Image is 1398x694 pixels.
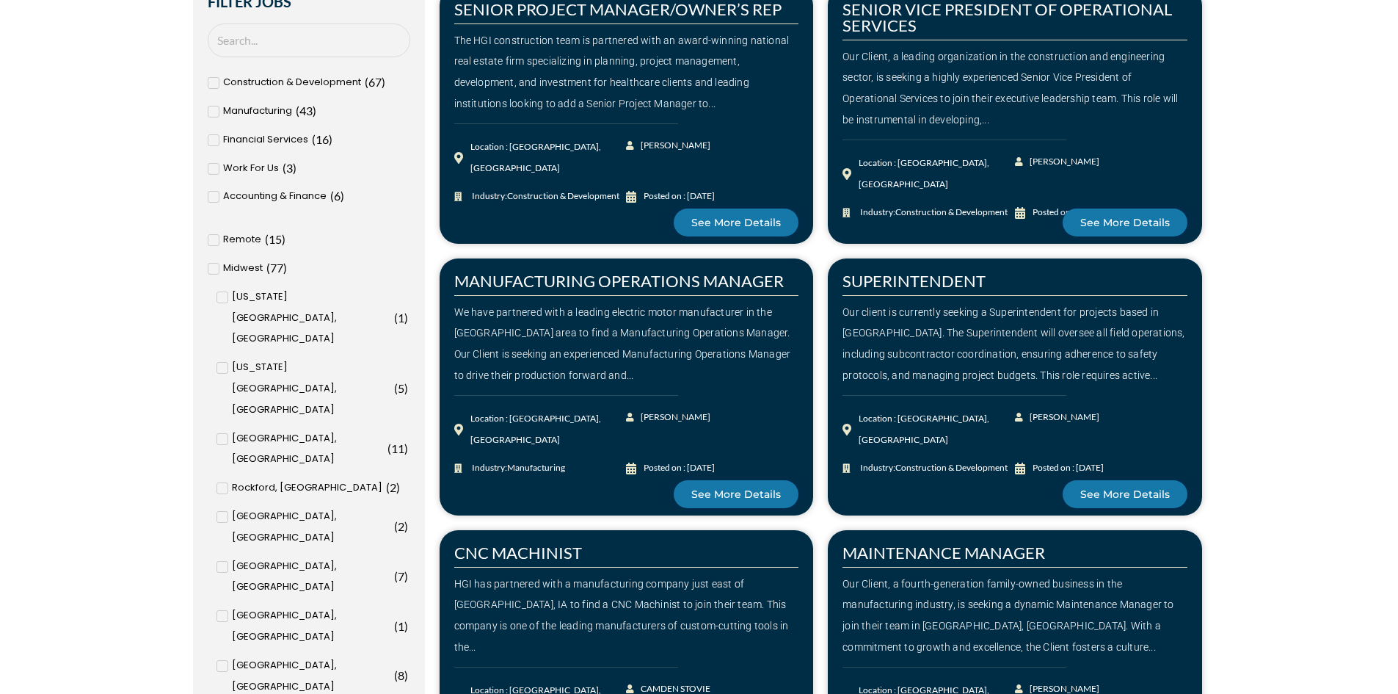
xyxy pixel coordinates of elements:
span: [PERSON_NAME] [1026,407,1099,428]
span: ( [394,668,398,682]
span: ) [329,132,332,146]
span: 1 [398,619,404,633]
span: ) [341,189,344,203]
span: Midwest [223,258,263,279]
span: ( [330,189,334,203]
span: [PERSON_NAME] [637,135,710,156]
span: Industry: [468,186,619,207]
a: [PERSON_NAME] [626,135,712,156]
span: ( [394,519,398,533]
span: 16 [316,132,329,146]
span: [GEOGRAPHIC_DATA], [GEOGRAPHIC_DATA] [232,605,390,648]
span: Remote [223,229,261,250]
span: 7 [398,569,404,583]
span: ) [404,668,408,682]
span: ) [293,161,296,175]
span: ) [404,519,408,533]
span: Construction & Development [507,190,619,201]
a: See More Details [1063,480,1187,508]
div: Posted on : [DATE] [644,186,715,207]
a: See More Details [674,209,798,236]
span: 2 [390,480,396,494]
a: Industry:Manufacturing [454,458,627,479]
a: [PERSON_NAME] [1015,151,1101,173]
div: Location : [GEOGRAPHIC_DATA], [GEOGRAPHIC_DATA] [470,137,627,179]
span: 5 [398,381,404,395]
div: Location : [GEOGRAPHIC_DATA], [GEOGRAPHIC_DATA] [859,153,1015,195]
span: Construction & Development [895,462,1008,473]
span: Manufacturing [507,462,565,473]
span: 2 [398,519,404,533]
span: ( [365,75,368,89]
span: 1 [398,311,404,325]
a: Industry:Construction & Development [454,186,627,207]
span: 43 [299,104,313,118]
span: Industry: [856,458,1008,479]
span: 11 [391,441,404,455]
span: [GEOGRAPHIC_DATA], [GEOGRAPHIC_DATA] [232,556,390,599]
div: HGI has partnered with a manufacturing company just east of [GEOGRAPHIC_DATA], IA to find a CNC M... [454,574,799,658]
a: See More Details [674,480,798,508]
span: See More Details [1080,489,1170,499]
span: ) [382,75,385,89]
span: Financial Services [223,129,308,151]
span: Construction & Development [223,72,361,93]
a: CNC MACHINIST [454,543,582,563]
span: ( [266,261,270,275]
span: ( [394,569,398,583]
span: [PERSON_NAME] [637,407,710,428]
div: Location : [GEOGRAPHIC_DATA], [GEOGRAPHIC_DATA] [470,408,627,451]
span: ) [404,441,408,455]
span: 67 [368,75,382,89]
span: [PERSON_NAME] [1026,151,1099,173]
span: ( [265,232,269,246]
a: [PERSON_NAME] [1015,407,1101,428]
a: SUPERINTENDENT [842,271,986,291]
span: Industry: [468,458,565,479]
span: Rockford, [GEOGRAPHIC_DATA] [232,477,382,499]
span: [US_STATE][GEOGRAPHIC_DATA], [GEOGRAPHIC_DATA] [232,286,390,350]
span: 3 [286,161,293,175]
a: Industry:Construction & Development [842,458,1015,479]
span: ( [312,132,316,146]
span: ) [404,381,408,395]
span: See More Details [691,489,781,499]
input: Search Job [208,24,410,58]
span: ( [387,441,391,455]
div: The HGI construction team is partnered with an award-winning national real estate firm specializi... [454,30,799,115]
span: [GEOGRAPHIC_DATA], [GEOGRAPHIC_DATA] [232,506,390,549]
span: 8 [398,668,404,682]
span: ) [282,232,285,246]
span: ( [394,381,398,395]
div: Our client is currently seeking a Superintendent for projects based in [GEOGRAPHIC_DATA]. The Sup... [842,302,1187,386]
span: See More Details [1080,217,1170,228]
span: 77 [270,261,283,275]
span: 6 [334,189,341,203]
span: ( [283,161,286,175]
span: ( [296,104,299,118]
div: Our Client, a leading organization in the construction and engineering sector, is seeking a highl... [842,46,1187,131]
div: We have partnered with a leading electric motor manufacturer in the [GEOGRAPHIC_DATA] area to fin... [454,302,799,386]
div: Posted on : [DATE] [644,458,715,479]
span: [US_STATE][GEOGRAPHIC_DATA], [GEOGRAPHIC_DATA] [232,357,390,420]
span: Work For Us [223,158,279,179]
span: [GEOGRAPHIC_DATA], [GEOGRAPHIC_DATA] [232,428,384,471]
div: Posted on : [DATE] [1033,458,1104,479]
span: 15 [269,232,282,246]
span: Accounting & Finance [223,186,327,207]
span: Manufacturing [223,101,292,122]
a: [PERSON_NAME] [626,407,712,428]
span: ( [394,311,398,325]
span: ) [404,569,408,583]
span: See More Details [691,217,781,228]
span: ) [404,619,408,633]
div: Location : [GEOGRAPHIC_DATA], [GEOGRAPHIC_DATA] [859,408,1015,451]
span: ) [396,480,400,494]
span: ) [283,261,287,275]
span: ) [313,104,316,118]
div: Our Client, a fourth-generation family-owned business in the manufacturing industry, is seeking a... [842,574,1187,658]
span: ( [394,619,398,633]
span: ( [386,480,390,494]
span: ) [404,311,408,325]
a: MAINTENANCE MANAGER [842,543,1045,563]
